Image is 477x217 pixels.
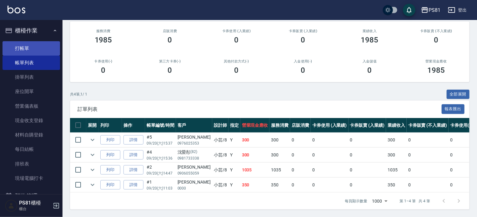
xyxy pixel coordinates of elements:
[178,141,211,146] p: 0976025353
[178,134,211,141] div: [PERSON_NAME]
[234,36,239,44] h3: 0
[228,148,240,162] td: Y
[428,66,445,75] h3: 1985
[123,180,143,190] a: 詳情
[240,118,270,133] th: 營業現金應收
[212,148,228,162] td: 小芸 /8
[3,56,60,70] a: 帳單列表
[386,133,407,147] td: 300
[410,29,462,33] h2: 卡券販賣 (不入業績)
[3,70,60,84] a: 掛單列表
[403,4,415,16] button: save
[212,133,228,147] td: 小芸 /8
[178,185,211,191] p: 0000
[449,178,474,192] td: 0
[228,118,240,133] th: 指定
[290,148,311,162] td: 0
[147,141,174,146] p: 09/20 (六) 15:37
[349,118,386,133] th: 卡券販賣 (入業績)
[212,163,228,177] td: 小芸 /8
[145,118,176,133] th: 帳單編號/時間
[95,36,112,44] h3: 1985
[147,155,174,161] p: 09/20 (六) 15:36
[407,133,449,147] td: 0
[290,118,311,133] th: 店販消費
[349,133,386,147] td: 0
[277,29,329,33] h2: 卡券販賣 (入業績)
[386,118,407,133] th: 業績收入
[211,59,262,63] h2: 其他付款方式(-)
[123,135,143,145] a: 詳情
[147,185,174,191] p: 09/20 (六) 11:03
[269,163,290,177] td: 1035
[101,66,106,75] h3: 0
[3,128,60,142] a: 材料自購登錄
[88,135,97,145] button: expand row
[301,36,305,44] h3: 0
[78,29,129,33] h3: 服務消費
[234,66,239,75] h3: 0
[419,4,443,17] button: PS81
[3,99,60,113] a: 營業儀表板
[168,66,172,75] h3: 0
[3,22,60,39] button: 櫃檯作業
[269,178,290,192] td: 350
[228,133,240,147] td: Y
[407,118,449,133] th: 卡券販賣 (不入業績)
[240,163,270,177] td: 1035
[5,200,18,212] img: Person
[240,133,270,147] td: 300
[19,206,51,212] p: 櫃台
[3,113,60,128] a: 現金收支登錄
[410,59,462,63] h2: 營業現金應收
[311,148,349,162] td: 0
[88,180,97,190] button: expand row
[447,90,470,99] button: 全部展開
[290,133,311,147] td: 0
[407,163,449,177] td: 0
[100,165,120,175] button: 列印
[368,66,372,75] h3: 0
[269,118,290,133] th: 服務消費
[78,106,442,112] span: 訂單列表
[176,118,212,133] th: 客戶
[386,178,407,192] td: 350
[3,188,60,204] button: 預約管理
[386,163,407,177] td: 1035
[311,118,349,133] th: 卡券使用 (入業績)
[145,178,176,192] td: #1
[145,163,176,177] td: #2
[144,59,196,63] h2: 第三方卡券(-)
[99,118,122,133] th: 列印
[145,133,176,147] td: #5
[277,59,329,63] h2: 入金使用(-)
[344,29,395,33] h2: 業績收入
[349,178,386,192] td: 0
[344,59,395,63] h2: 入金儲值
[301,66,305,75] h3: 0
[100,135,120,145] button: 列印
[361,36,379,44] h3: 1985
[3,142,60,156] a: 每日結帳
[311,163,349,177] td: 0
[8,6,25,13] img: Logo
[442,106,465,112] a: 報表匯出
[100,150,120,160] button: 列印
[211,29,262,33] h2: 卡券使用 (入業績)
[3,41,60,56] a: 打帳單
[345,198,367,204] p: 每頁顯示數量
[3,157,60,171] a: 排班表
[144,29,196,33] h2: 店販消費
[123,150,143,160] a: 詳情
[449,163,474,177] td: 0
[212,118,228,133] th: 設計師
[178,179,211,185] div: [PERSON_NAME]
[240,148,270,162] td: 300
[88,150,97,160] button: expand row
[168,36,172,44] h3: 0
[349,148,386,162] td: 0
[290,178,311,192] td: 0
[100,180,120,190] button: 列印
[429,6,440,14] div: PS81
[86,118,99,133] th: 展開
